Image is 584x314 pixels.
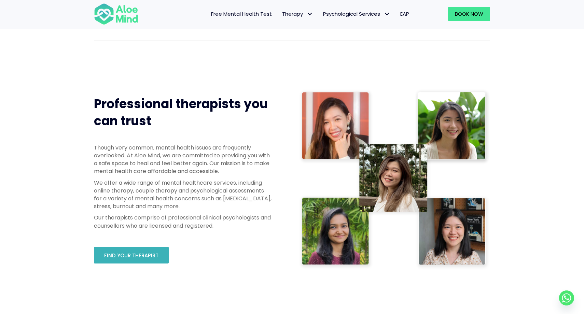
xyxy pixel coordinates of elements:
span: Book Now [455,10,483,17]
span: Psychological Services: submenu [382,9,392,19]
nav: Menu [147,7,414,21]
img: Aloe mind Logo [94,3,138,25]
p: Our therapists comprise of professional clinical psychologists and counsellors who are licensed a... [94,214,272,229]
span: Find your therapist [104,252,158,259]
span: EAP [400,10,409,17]
a: Find your therapist [94,247,169,263]
a: Free Mental Health Test [206,7,277,21]
a: Book Now [448,7,490,21]
span: Professional therapists you can trust [94,95,268,130]
span: Psychological Services [323,10,390,17]
span: Therapy [282,10,313,17]
a: Psychological ServicesPsychological Services: submenu [318,7,395,21]
p: We offer a wide range of mental healthcare services, including online therapy, couple therapy and... [94,179,272,211]
span: Free Mental Health Test [211,10,272,17]
a: TherapyTherapy: submenu [277,7,318,21]
p: Though very common, mental health issues are frequently overlooked. At Aloe Mind, we are committe... [94,144,272,175]
img: Therapist collage [299,89,490,270]
span: Therapy: submenu [305,9,315,19]
a: EAP [395,7,414,21]
a: Whatsapp [559,290,574,305]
